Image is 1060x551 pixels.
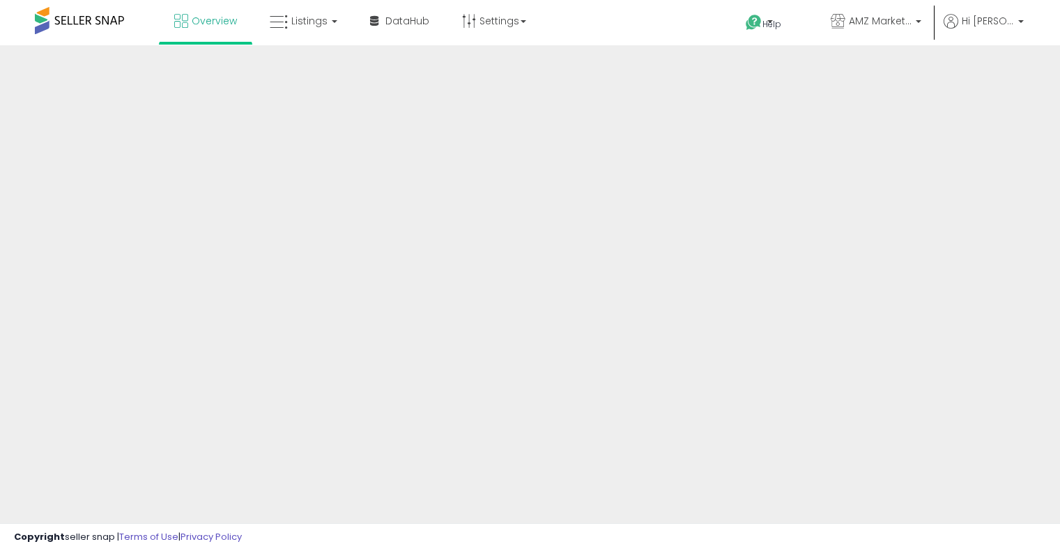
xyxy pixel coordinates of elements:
[192,14,237,28] span: Overview
[944,14,1024,45] a: Hi [PERSON_NAME]
[291,14,328,28] span: Listings
[14,530,65,543] strong: Copyright
[735,3,808,45] a: Help
[385,14,429,28] span: DataHub
[849,14,912,28] span: AMZ Marketplace Deals
[119,530,178,543] a: Terms of Use
[962,14,1014,28] span: Hi [PERSON_NAME]
[180,530,242,543] a: Privacy Policy
[745,14,762,31] i: Get Help
[14,531,242,544] div: seller snap | |
[762,18,781,30] span: Help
